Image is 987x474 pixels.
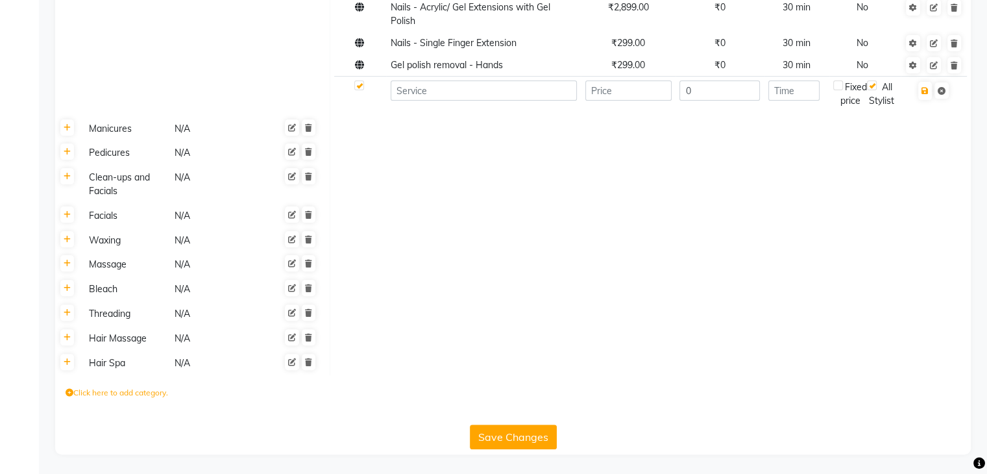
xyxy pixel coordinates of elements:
[391,59,503,71] span: Gel polish removal - Hands
[84,306,168,322] div: Threading
[84,256,168,273] div: Massage
[84,208,168,224] div: Facials
[714,37,725,49] span: ₹0
[585,81,672,101] input: Price
[173,281,258,297] div: N/A
[679,81,760,101] input: Cost
[173,232,258,249] div: N/A
[173,169,258,199] div: N/A
[867,81,897,108] div: All Stylist
[768,81,820,101] input: Time
[783,37,810,49] span: 30 min
[84,232,168,249] div: Waxing
[857,1,868,13] span: No
[470,425,557,449] button: Save Changes
[833,81,867,108] div: Fixed price
[391,1,550,27] span: Nails - Acrylic/ Gel Extensions with Gel Polish
[857,59,868,71] span: No
[66,387,168,399] label: Click here to add category.
[173,306,258,322] div: N/A
[173,145,258,161] div: N/A
[611,59,645,71] span: ₹299.00
[173,331,258,347] div: N/A
[173,208,258,224] div: N/A
[84,145,168,161] div: Pedicures
[783,1,810,13] span: 30 min
[173,355,258,371] div: N/A
[173,121,258,137] div: N/A
[857,37,868,49] span: No
[391,37,517,49] span: Nails - Single Finger Extension
[173,256,258,273] div: N/A
[84,355,168,371] div: Hair Spa
[714,1,725,13] span: ₹0
[84,331,168,347] div: Hair Massage
[84,281,168,297] div: Bleach
[608,1,649,13] span: ₹2,899.00
[714,59,725,71] span: ₹0
[611,37,645,49] span: ₹299.00
[84,121,168,137] div: Manicures
[391,81,577,101] input: Service
[783,59,810,71] span: 30 min
[84,169,168,199] div: Clean-ups and Facials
